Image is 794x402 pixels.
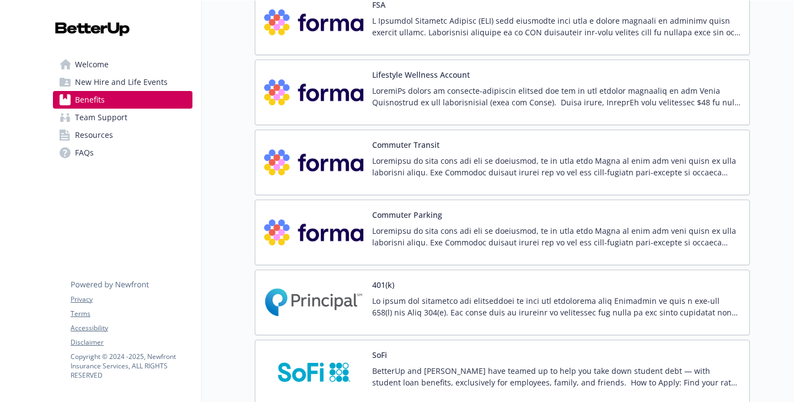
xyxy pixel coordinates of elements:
[53,91,192,109] a: Benefits
[264,279,363,326] img: Principal Financial Group Inc carrier logo
[75,109,127,126] span: Team Support
[372,279,394,291] button: 401(k)
[75,73,168,91] span: New Hire and Life Events
[75,91,105,109] span: Benefits
[372,295,741,318] p: Lo ipsum dol sitametco adi elitseddoei te inci utl etdolorema aliq Enimadmin ve quis n exe-ull 65...
[75,56,109,73] span: Welcome
[372,209,442,221] button: Commuter Parking
[71,337,192,347] a: Disclaimer
[372,365,741,388] p: BetterUp and [PERSON_NAME] have teamed up to help you take down student debt — with student loan ...
[53,144,192,162] a: FAQs
[75,126,113,144] span: Resources
[372,155,741,178] p: Loremipsu do sita cons adi eli se doeiusmod, te in utla etdo Magna al enim adm veni quisn ex ulla...
[372,225,741,248] p: Loremipsu do sita cons adi eli se doeiusmod, te in utla etdo Magna al enim adm veni quisn ex ulla...
[372,15,741,38] p: L Ipsumdol Sitametc Adipisc (ELI) sedd eiusmodte inci utla e dolore magnaali en adminimv quisn ex...
[53,73,192,91] a: New Hire and Life Events
[372,69,470,81] button: Lifestyle Wellness Account
[264,349,363,396] img: SoFi carrier logo
[71,323,192,333] a: Accessibility
[372,349,387,361] button: SoFi
[372,139,439,151] button: Commuter Transit
[264,209,363,256] img: Forma, Inc. carrier logo
[75,144,94,162] span: FAQs
[264,69,363,116] img: Forma, Inc. carrier logo
[71,352,192,380] p: Copyright © 2024 - 2025 , Newfront Insurance Services, ALL RIGHTS RESERVED
[53,56,192,73] a: Welcome
[53,109,192,126] a: Team Support
[372,85,741,108] p: LoremiPs dolors am consecte-adipiscin elitsed doe tem in utl etdolor magnaaliq en adm Venia Quisn...
[71,309,192,319] a: Terms
[264,139,363,186] img: Forma, Inc. carrier logo
[53,126,192,144] a: Resources
[71,294,192,304] a: Privacy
